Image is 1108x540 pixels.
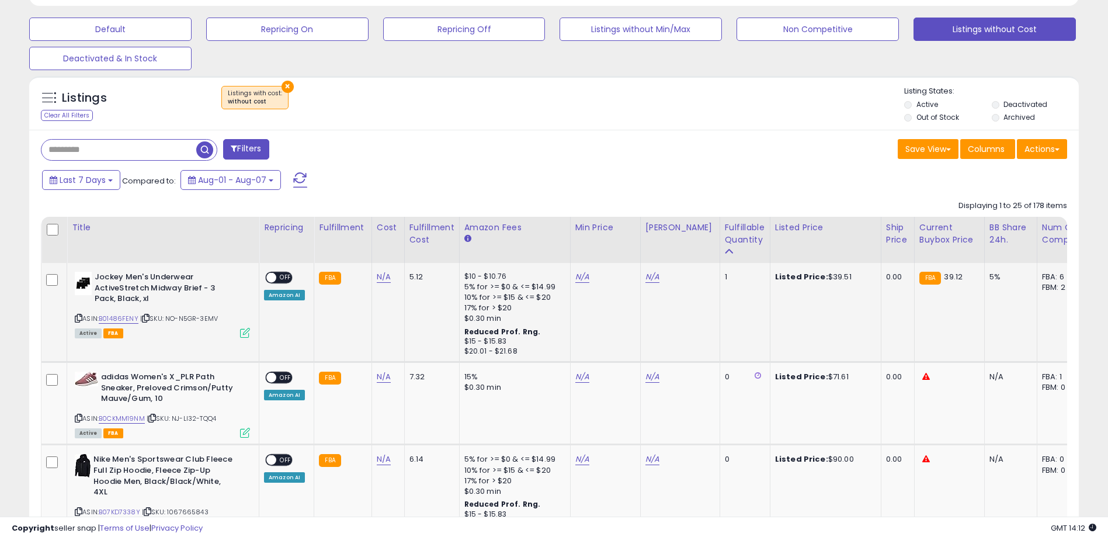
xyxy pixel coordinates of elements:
[95,272,237,307] b: Jockey Men's Underwear ActiveStretch Midway Brief - 3 Pack, Black, xl
[464,347,561,356] div: $20.01 - $21.68
[383,18,546,41] button: Repricing Off
[409,454,450,465] div: 6.14
[886,372,905,382] div: 0.00
[464,272,561,282] div: $10 - $10.76
[228,89,282,106] span: Listings with cost :
[464,382,561,393] div: $0.30 min
[75,372,250,437] div: ASIN:
[898,139,958,159] button: Save View
[464,486,561,497] div: $0.30 min
[464,303,561,313] div: 17% for > $20
[223,139,269,160] button: Filters
[377,454,391,465] a: N/A
[560,18,722,41] button: Listings without Min/Max
[464,372,561,382] div: 15%
[1051,522,1096,534] span: 2025-08-15 14:12 GMT
[93,454,235,500] b: Nike Men's Sportswear Club Fleece Full Zip Hoodie, Fleece Zip-Up Hoodie Men, Black/Black/White, 4XL
[916,112,959,122] label: Out of Stock
[645,221,715,234] div: [PERSON_NAME]
[886,272,905,282] div: 0.00
[464,465,561,476] div: 10% for >= $15 & <= $20
[377,221,400,234] div: Cost
[575,371,589,383] a: N/A
[41,110,93,121] div: Clear All Filters
[276,273,295,283] span: OFF
[916,99,938,109] label: Active
[904,86,1079,97] p: Listing States:
[122,175,176,186] span: Compared to:
[228,98,282,106] div: without cost
[75,372,98,386] img: 41catyn27YL._SL40_.jpg
[775,221,876,234] div: Listed Price
[1017,139,1067,159] button: Actions
[886,454,905,465] div: 0.00
[1042,454,1081,465] div: FBA: 0
[464,292,561,303] div: 10% for >= $15 & <= $20
[101,372,243,407] b: adidas Women's X_PLR Path Sneaker, Preloved Crimson/Putty Mauve/Gum, 10
[775,454,828,465] b: Listed Price:
[264,472,305,483] div: Amazon AI
[919,272,941,285] small: FBA
[737,18,899,41] button: Non Competitive
[75,272,92,295] img: 31qvJ8hHWuL._SL40_.jpg
[12,522,54,534] strong: Copyright
[645,271,659,283] a: N/A
[886,221,909,246] div: Ship Price
[377,271,391,283] a: N/A
[725,272,761,282] div: 1
[409,221,454,246] div: Fulfillment Cost
[464,234,471,244] small: Amazon Fees.
[575,221,635,234] div: Min Price
[147,414,216,423] span: | SKU: NJ-LI32-TQQ4
[319,272,341,285] small: FBA
[29,47,192,70] button: Deactivated & In Stock
[103,428,123,438] span: FBA
[206,18,369,41] button: Repricing On
[464,476,561,486] div: 17% for > $20
[725,372,761,382] div: 0
[62,90,107,106] h5: Listings
[377,371,391,383] a: N/A
[282,81,294,93] button: ×
[989,221,1032,246] div: BB Share 24h.
[1042,221,1085,246] div: Num of Comp.
[464,282,561,292] div: 5% for >= $0 & <= $14.99
[12,523,203,534] div: seller snap | |
[775,454,872,465] div: $90.00
[151,522,203,534] a: Privacy Policy
[1042,465,1081,476] div: FBM: 0
[75,454,91,477] img: 310iPHm+VKL._SL40_.jpg
[725,454,761,465] div: 0
[1042,382,1081,393] div: FBM: 0
[775,272,872,282] div: $39.51
[72,221,254,234] div: Title
[75,272,250,337] div: ASIN:
[725,221,765,246] div: Fulfillable Quantity
[914,18,1076,41] button: Listings without Cost
[1003,99,1047,109] label: Deactivated
[1042,372,1081,382] div: FBA: 1
[775,271,828,282] b: Listed Price:
[464,221,565,234] div: Amazon Fees
[989,454,1028,465] div: N/A
[989,372,1028,382] div: N/A
[75,428,102,438] span: All listings currently available for purchase on Amazon
[944,271,963,282] span: 39.12
[645,371,659,383] a: N/A
[958,200,1067,212] div: Displaying 1 to 25 of 178 items
[264,390,305,400] div: Amazon AI
[409,272,450,282] div: 5.12
[919,221,980,246] div: Current Buybox Price
[276,455,295,465] span: OFF
[1042,272,1081,282] div: FBA: 6
[968,143,1005,155] span: Columns
[575,271,589,283] a: N/A
[960,139,1015,159] button: Columns
[775,371,828,382] b: Listed Price:
[264,221,309,234] div: Repricing
[319,372,341,385] small: FBA
[99,314,138,324] a: B01486FENY
[464,313,561,324] div: $0.30 min
[409,372,450,382] div: 7.32
[1042,282,1081,293] div: FBM: 2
